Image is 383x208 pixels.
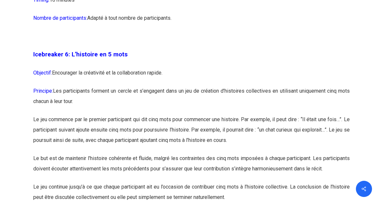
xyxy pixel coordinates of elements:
[33,15,87,21] span: Nombre de participants:
[33,86,350,114] p: Les participants forment un cercle et s’engagent dans un jeu de création d’histoires collectives ...
[33,13,350,31] p: Adapté à tout nombre de participants.
[33,68,350,86] p: Encourager la créativité et la collaboration rapide.
[33,88,53,94] span: Principe:
[33,51,128,58] span: Icebreaker 6: L’histoire en 5 mots
[33,70,52,76] span: Objectif:
[33,114,350,153] p: Le jeu commence par le premier participant qui dit cinq mots pour commencer une histoire. Par exe...
[33,153,350,182] p: Le but est de maintenir l’histoire cohérente et fluide, malgré les contraintes des cinq mots impo...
